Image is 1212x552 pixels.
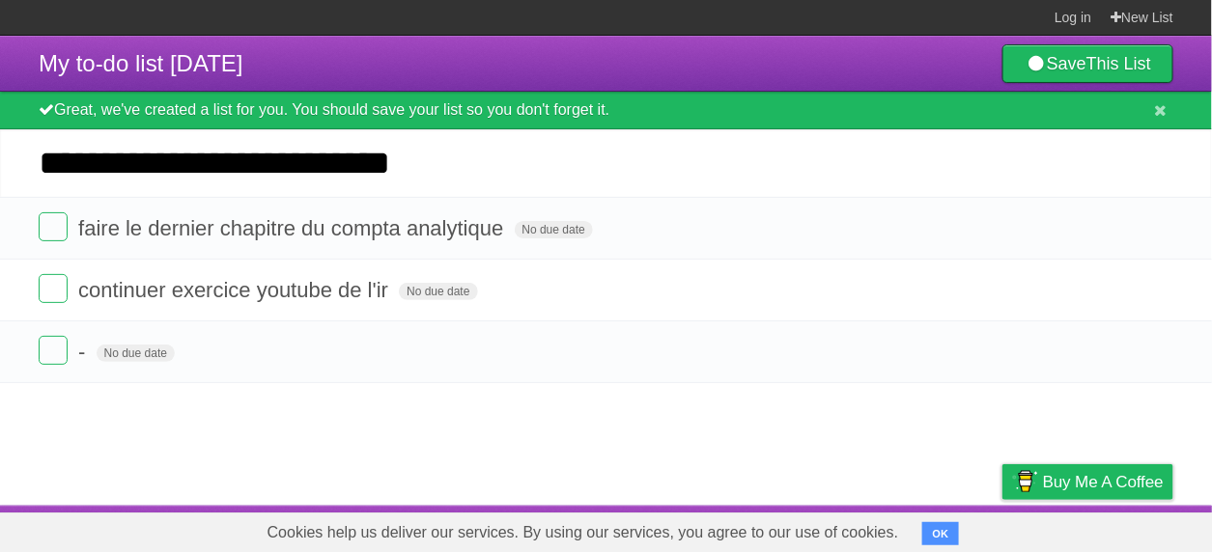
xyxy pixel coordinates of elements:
button: OK [922,522,960,545]
a: Buy me a coffee [1002,464,1173,500]
span: No due date [399,283,477,300]
a: Terms [912,511,954,547]
a: SaveThis List [1002,44,1173,83]
span: faire le dernier chapitre du compta analytique [78,216,508,240]
a: Suggest a feature [1052,511,1173,547]
a: Privacy [977,511,1028,547]
span: No due date [515,221,593,238]
img: Buy me a coffee [1012,465,1038,498]
span: - [78,340,90,364]
span: Buy me a coffee [1043,465,1164,499]
b: This List [1086,54,1151,73]
label: Done [39,336,68,365]
a: About [746,511,786,547]
label: Done [39,274,68,303]
a: Developers [809,511,888,547]
label: Done [39,212,68,241]
span: No due date [97,345,175,362]
span: Cookies help us deliver our services. By using our services, you agree to our use of cookies. [248,513,918,552]
span: My to-do list [DATE] [39,50,243,76]
span: continuer exercice youtube de l'ir [78,278,393,302]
